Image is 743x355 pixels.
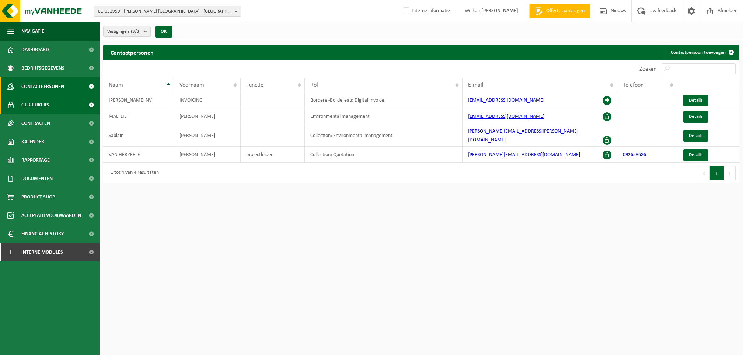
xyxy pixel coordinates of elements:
[468,82,484,88] span: E-mail
[683,111,708,123] a: Details
[21,59,64,77] span: Bedrijfsgegevens
[468,129,578,143] a: [PERSON_NAME][EMAIL_ADDRESS][PERSON_NAME][DOMAIN_NAME]
[21,206,81,225] span: Acceptatievoorwaarden
[689,152,702,157] span: Details
[174,147,241,163] td: [PERSON_NAME]
[468,152,580,158] a: [PERSON_NAME][EMAIL_ADDRESS][DOMAIN_NAME]
[179,82,204,88] span: Voornaam
[98,6,231,17] span: 01-051959 - [PERSON_NAME] [GEOGRAPHIC_DATA] - [GEOGRAPHIC_DATA]
[21,151,50,169] span: Rapportage
[683,149,708,161] a: Details
[21,114,50,133] span: Contracten
[103,108,174,124] td: MALFLIET
[21,77,64,96] span: Contactpersonen
[468,98,544,103] a: [EMAIL_ADDRESS][DOMAIN_NAME]
[21,243,63,261] span: Interne modules
[21,133,44,151] span: Kalender
[544,7,586,15] span: Offerte aanvragen
[103,147,174,163] td: VAN HERZEELE
[623,152,646,158] a: 092658686
[529,4,590,18] a: Offerte aanvragen
[305,108,463,124] td: Environmental management
[683,130,708,142] a: Details
[107,166,159,180] div: 1 tot 4 van 4 resultaten
[401,6,450,17] label: Interne informatie
[103,124,174,147] td: Sablain
[174,108,241,124] td: [PERSON_NAME]
[155,26,172,38] button: OK
[103,45,161,59] h2: Contactpersonen
[698,166,710,180] button: Previous
[241,147,305,163] td: projectleider
[305,147,463,163] td: Collection; Quotation
[103,92,174,108] td: [PERSON_NAME] NV
[131,29,141,34] count: (3/3)
[103,26,151,37] button: Vestigingen(3/3)
[107,26,141,37] span: Vestigingen
[21,188,55,206] span: Product Shop
[665,45,739,60] a: Contactpersoon toevoegen
[174,124,241,147] td: [PERSON_NAME]
[689,98,702,103] span: Details
[468,114,544,119] a: [EMAIL_ADDRESS][DOMAIN_NAME]
[21,96,49,114] span: Gebruikers
[21,22,44,41] span: Navigatie
[21,41,49,59] span: Dashboard
[246,82,264,88] span: Functie
[689,114,702,119] span: Details
[21,169,53,188] span: Documenten
[623,82,643,88] span: Telefoon
[7,243,14,261] span: I
[305,92,463,108] td: Borderel-Bordereau; Digital Invoice
[310,82,318,88] span: Rol
[481,8,518,14] strong: [PERSON_NAME]
[724,166,736,180] button: Next
[683,95,708,106] a: Details
[639,66,658,72] label: Zoeken:
[174,92,241,108] td: INVOICING
[21,225,64,243] span: Financial History
[305,124,463,147] td: Collection; Environmental management
[710,166,724,180] button: 1
[94,6,241,17] button: 01-051959 - [PERSON_NAME] [GEOGRAPHIC_DATA] - [GEOGRAPHIC_DATA]
[689,133,702,138] span: Details
[109,82,123,88] span: Naam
